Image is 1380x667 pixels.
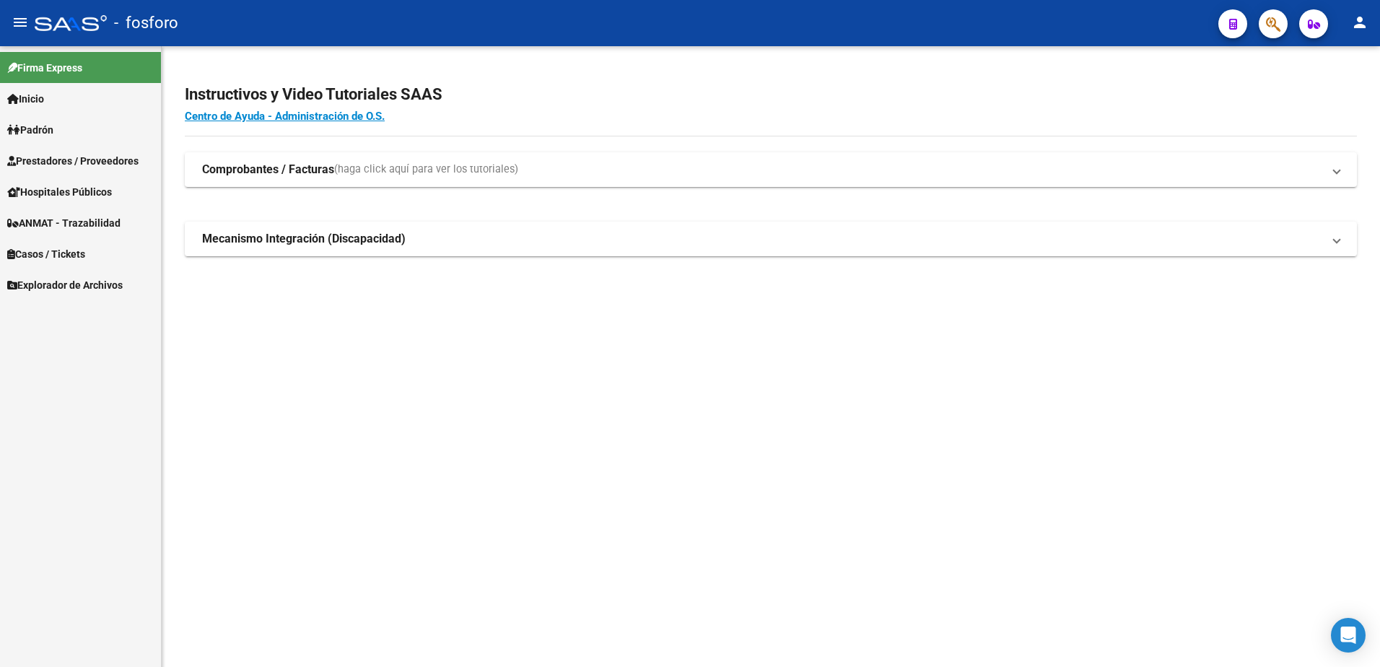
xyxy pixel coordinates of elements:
[7,246,85,262] span: Casos / Tickets
[202,231,406,247] strong: Mecanismo Integración (Discapacidad)
[7,91,44,107] span: Inicio
[185,222,1357,256] mat-expansion-panel-header: Mecanismo Integración (Discapacidad)
[1331,618,1366,653] div: Open Intercom Messenger
[185,152,1357,187] mat-expansion-panel-header: Comprobantes / Facturas(haga click aquí para ver los tutoriales)
[7,122,53,138] span: Padrón
[202,162,334,178] strong: Comprobantes / Facturas
[185,81,1357,108] h2: Instructivos y Video Tutoriales SAAS
[334,162,518,178] span: (haga click aquí para ver los tutoriales)
[185,110,385,123] a: Centro de Ayuda - Administración de O.S.
[7,277,123,293] span: Explorador de Archivos
[7,215,121,231] span: ANMAT - Trazabilidad
[7,153,139,169] span: Prestadores / Proveedores
[114,7,178,39] span: - fosforo
[12,14,29,31] mat-icon: menu
[1351,14,1368,31] mat-icon: person
[7,184,112,200] span: Hospitales Públicos
[7,60,82,76] span: Firma Express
